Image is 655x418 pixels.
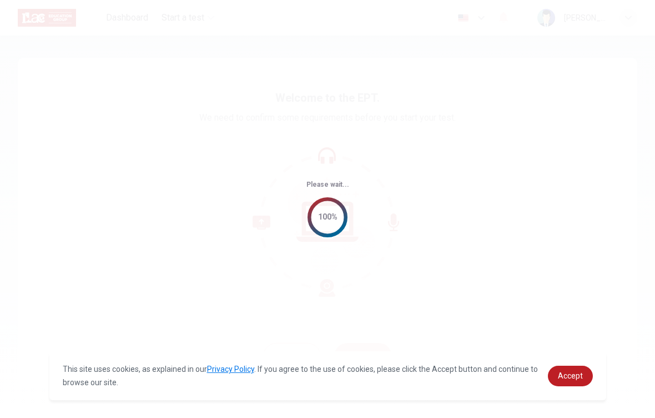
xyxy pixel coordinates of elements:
[548,366,593,386] a: dismiss cookie message
[558,371,583,380] span: Accept
[306,181,349,188] span: Please wait...
[318,211,337,223] div: 100%
[63,365,538,387] span: This site uses cookies, as explained in our . If you agree to the use of cookies, please click th...
[207,365,254,374] a: Privacy Policy
[49,351,606,400] div: cookieconsent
